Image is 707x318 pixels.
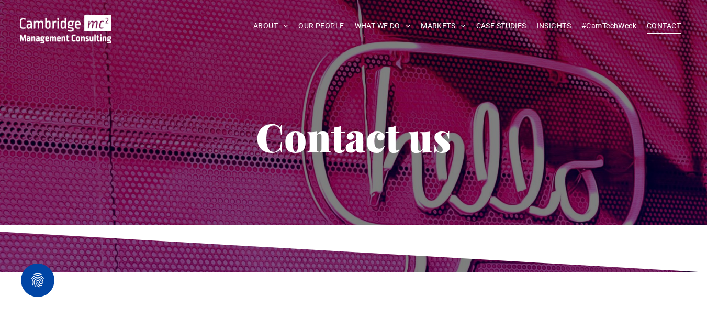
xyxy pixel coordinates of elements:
[532,18,576,34] a: INSIGHTS
[471,18,532,34] a: CASE STUDIES
[350,18,416,34] a: WHAT WE DO
[416,18,470,34] a: MARKETS
[576,18,642,34] a: #CamTechWeek
[293,18,349,34] a: OUR PEOPLE
[642,18,686,34] a: CONTACT
[256,110,451,162] span: Contact us
[20,15,111,43] img: Cambridge MC Logo
[248,18,294,34] a: ABOUT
